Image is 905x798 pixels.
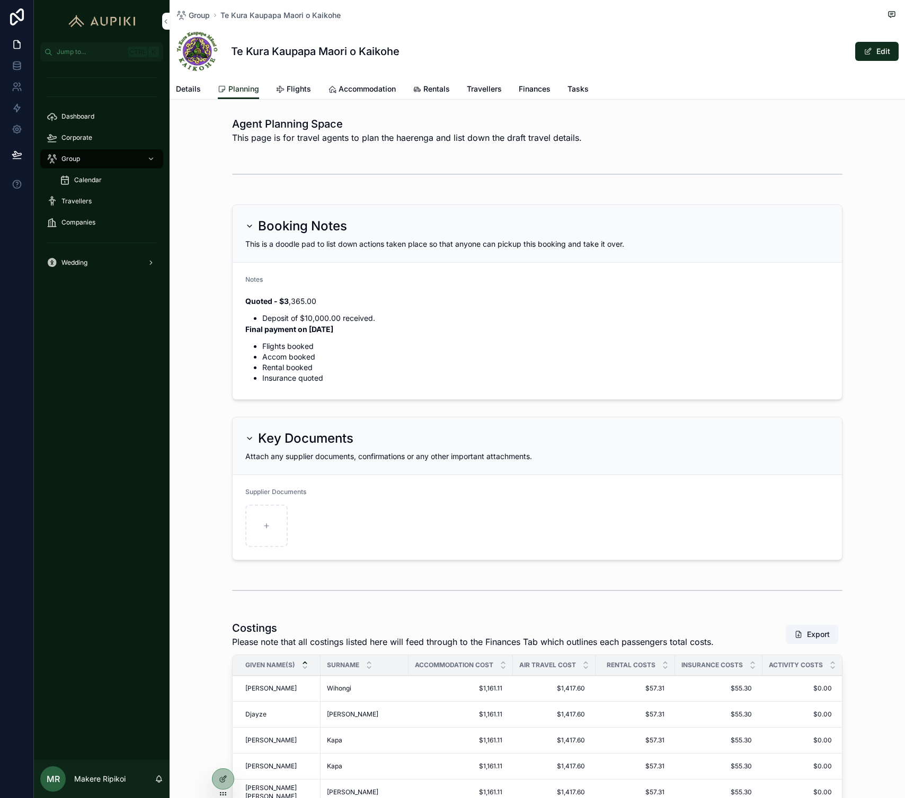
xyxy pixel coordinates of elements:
li: Accom booked [262,352,829,362]
span: $1,417.60 [524,684,585,693]
span: [PERSON_NAME] [327,710,378,719]
a: Travellers [467,79,502,101]
button: Edit [855,42,899,61]
span: Group [61,155,80,163]
a: Djayze [245,710,314,719]
a: Dashboard [40,107,163,126]
span: $1,161.11 [419,684,502,693]
span: Travellers [467,84,502,94]
span: Dashboard [61,112,94,121]
p: ,365.00 [245,295,829,307]
span: This is a doodle pad to list down actions taken place so that anyone can pickup this booking and ... [245,239,624,248]
span: Supplier Documents [245,488,306,496]
a: $55.30 [681,732,756,749]
span: $1,417.60 [524,762,585,770]
a: $57.31 [602,706,669,723]
span: Corporate [61,133,92,142]
a: $57.31 [602,758,669,775]
a: [PERSON_NAME] [327,788,402,796]
h1: Costings [232,621,714,635]
a: Group [40,149,163,168]
a: $1,417.60 [519,732,589,749]
a: Finances [519,79,551,101]
a: $55.30 [681,706,756,723]
a: $0.00 [769,732,836,749]
span: $1,417.60 [524,736,585,745]
a: $0.00 [769,758,836,775]
a: [PERSON_NAME] [245,762,314,770]
a: $1,417.60 [519,758,589,775]
span: Notes [245,275,263,283]
a: $57.31 [602,680,669,697]
span: $1,161.11 [419,710,502,719]
span: Surname [327,661,359,669]
span: [PERSON_NAME] [327,788,378,796]
span: Planning [228,84,259,94]
span: This page is for travel agents to plan the haerenga and list down the draft travel details. [232,131,582,144]
span: Wihongi [327,684,351,693]
a: Details [176,79,201,101]
a: $55.30 [681,680,756,697]
span: Accommodation [339,84,396,94]
a: Planning [218,79,259,100]
a: Travellers [40,192,163,211]
a: Tasks [567,79,589,101]
span: Travellers [61,197,92,205]
a: Te Kura Kaupapa Maori o Kaikohe [220,10,341,21]
a: $1,161.11 [415,706,507,723]
span: $57.31 [606,788,664,796]
a: Rentals [413,79,450,101]
img: App logo [64,13,140,30]
span: $55.30 [686,736,752,745]
h2: Key Documents [258,430,353,447]
span: Activity Costs [769,661,823,669]
li: Deposit of $10,000.00 received. [262,313,829,324]
span: $0.00 [773,736,832,745]
li: Flights booked [262,341,829,352]
span: Kapa [327,736,342,745]
span: Given Name(s) [245,661,295,669]
span: Details [176,84,201,94]
span: Group [189,10,210,21]
span: $1,161.11 [419,736,502,745]
span: $1,161.11 [419,788,502,796]
a: $1,161.11 [415,732,507,749]
span: [PERSON_NAME] [245,762,297,770]
a: $1,161.11 [415,680,507,697]
a: $57.31 [602,732,669,749]
span: Jump to... [57,48,124,56]
a: $0.00 [769,680,836,697]
a: Calendar [53,171,163,190]
span: Accommodation Cost [415,661,493,669]
span: $55.30 [686,684,752,693]
a: $1,161.11 [415,758,507,775]
span: Tasks [567,84,589,94]
span: Finances [519,84,551,94]
a: Kapa [327,736,402,745]
span: $57.31 [606,736,664,745]
span: $55.30 [686,788,752,796]
span: $57.31 [606,762,664,770]
a: $1,417.60 [519,706,589,723]
a: $55.30 [681,758,756,775]
span: [PERSON_NAME] [245,736,297,745]
span: $0.00 [773,710,832,719]
span: $1,417.60 [524,788,585,796]
strong: Quoted - $3 [245,297,289,306]
span: Insurance Costs [681,661,743,669]
span: Please note that all costings listed here will feed through to the Finances Tab which outlines ea... [232,635,714,648]
h1: Te Kura Kaupapa Maori o Kaikohe [231,44,400,59]
a: [PERSON_NAME] [245,736,314,745]
a: Group [176,10,210,21]
a: $0.00 [769,706,836,723]
a: [PERSON_NAME] [327,710,402,719]
span: $0.00 [773,788,832,796]
span: Flights [287,84,311,94]
a: Companies [40,213,163,232]
a: $1,417.60 [519,680,589,697]
button: Export [786,625,838,644]
a: Accommodation [328,79,396,101]
span: $1,417.60 [524,710,585,719]
h2: Booking Notes [258,218,347,235]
